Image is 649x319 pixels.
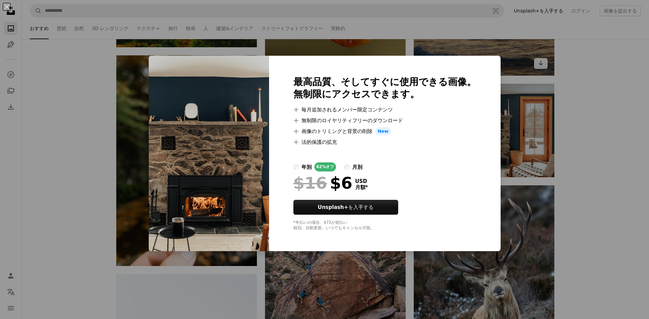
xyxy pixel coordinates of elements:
[293,200,398,215] button: Unsplash+を入手する
[293,106,476,114] li: 毎月追加されるメンバー限定コンテンツ
[352,163,362,171] div: 月別
[149,56,269,251] img: premium_photo-1734549547939-41f90fdf91cf
[293,220,476,231] div: *年払いの場合、 $72 が前払い 税別。自動更新。いつでもキャンセル可能。
[375,127,391,135] span: New
[293,127,476,135] li: 画像のトリミングと背景の削除
[293,138,476,146] li: 法的保護の拡充
[355,178,368,184] span: USD
[293,174,353,192] div: $6
[302,163,312,171] div: 年別
[314,162,336,171] div: 62% オフ
[293,164,299,170] input: 年別62%オフ
[293,116,476,125] li: 無制限のロイヤリティフリーのダウンロード
[293,174,327,192] span: $16
[293,76,476,100] h2: 最高品質、そしてすぐに使用できる画像。 無制限にアクセスできます。
[318,204,348,210] strong: Unsplash+
[344,164,350,170] input: 月別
